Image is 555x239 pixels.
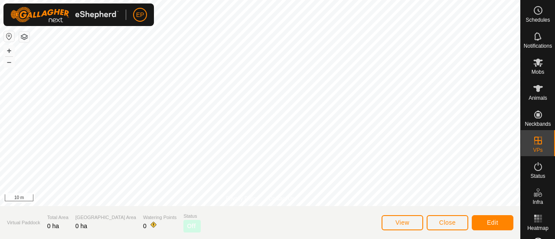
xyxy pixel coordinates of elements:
span: Infra [532,200,543,205]
span: Notifications [524,43,552,49]
span: Status [530,174,545,179]
button: View [382,215,423,230]
button: + [4,46,14,56]
img: Gallagher Logo [10,7,119,23]
span: Animals [529,95,547,101]
span: View [395,219,409,226]
span: 0 ha [47,223,59,229]
span: 0 [143,223,147,229]
button: Edit [472,215,513,230]
span: VPs [533,147,542,153]
span: 0 ha [75,223,87,229]
span: Neckbands [525,121,551,127]
span: [GEOGRAPHIC_DATA] Area [75,214,136,221]
span: Virtual Paddock [7,219,40,226]
a: Contact Us [269,195,294,203]
span: Heatmap [527,226,548,231]
button: – [4,57,14,67]
a: Privacy Policy [226,195,258,203]
span: Total Area [47,214,69,221]
button: Close [427,215,468,230]
button: Map Layers [19,32,29,42]
button: Reset Map [4,31,14,42]
span: Close [439,219,456,226]
span: Status [183,213,201,220]
span: Mobs [532,69,544,75]
span: Watering Points [143,214,176,221]
span: EP [136,10,144,20]
span: Off [187,222,196,231]
span: Schedules [526,17,550,23]
span: Edit [487,219,498,226]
